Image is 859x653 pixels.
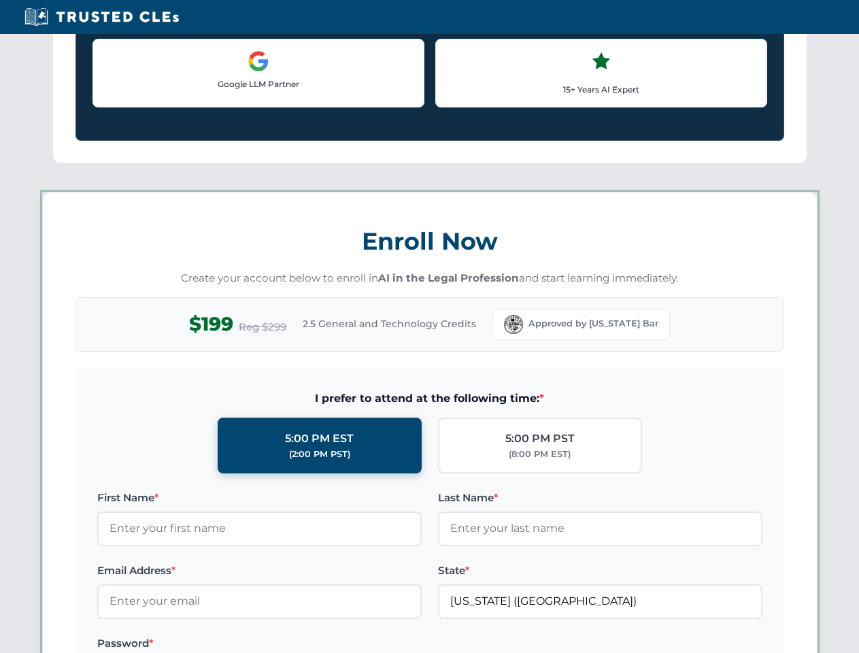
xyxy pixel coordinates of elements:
div: (8:00 PM EST) [509,448,571,461]
label: Email Address [97,563,422,579]
p: Google LLM Partner [104,78,413,90]
input: Enter your first name [97,512,422,546]
strong: AI in the Legal Profession [378,271,519,284]
input: Florida (FL) [438,584,762,618]
label: State [438,563,762,579]
h3: Enroll Now [75,220,784,263]
p: Create your account below to enroll in and start learning immediately. [75,271,784,286]
input: Enter your last name [438,512,762,546]
div: (2:00 PM PST) [289,448,350,461]
label: First Name [97,490,422,506]
img: Trusted CLEs [20,7,183,27]
label: Password [97,635,422,652]
img: Florida Bar [504,315,523,334]
p: 15+ Years AI Expert [447,83,756,96]
input: Enter your email [97,584,422,618]
div: 5:00 PM PST [505,430,575,448]
span: I prefer to attend at the following time: [97,390,762,407]
div: 5:00 PM EST [285,430,354,448]
span: Reg $299 [239,319,286,335]
img: Google [248,50,269,72]
span: Approved by [US_STATE] Bar [528,317,658,331]
span: $199 [189,309,233,339]
span: 2.5 General and Technology Credits [303,316,476,331]
label: Last Name [438,490,762,506]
